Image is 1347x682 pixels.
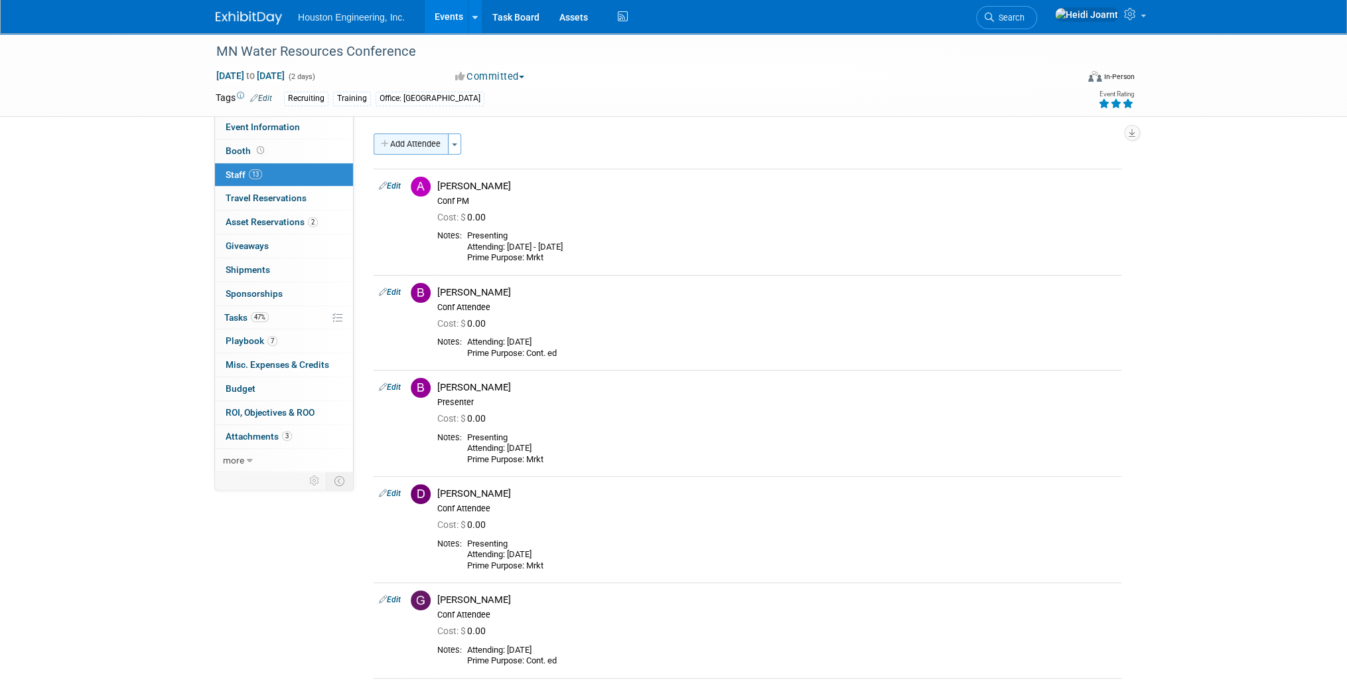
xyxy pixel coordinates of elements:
[267,336,277,346] span: 7
[379,288,401,297] a: Edit
[244,70,257,81] span: to
[411,283,431,303] img: B.jpg
[376,92,484,106] div: Office: [GEOGRAPHIC_DATA]
[326,472,354,489] td: Toggle Event Tabs
[215,163,353,187] a: Staff13
[254,145,267,155] span: Booth not reserved yet
[411,378,431,398] img: B.jpg
[379,181,401,191] a: Edit
[215,139,353,163] a: Booth
[226,240,269,251] span: Giveaways
[250,94,272,103] a: Edit
[215,234,353,258] a: Giveaways
[215,425,353,448] a: Attachments3
[998,69,1135,89] div: Event Format
[437,413,467,424] span: Cost: $
[411,590,431,610] img: G.jpg
[451,70,530,84] button: Committed
[437,337,462,347] div: Notes:
[216,91,272,106] td: Tags
[437,626,467,636] span: Cost: $
[437,397,1116,408] div: Presenter
[226,383,255,394] span: Budget
[379,489,401,498] a: Edit
[284,92,328,106] div: Recruiting
[437,212,491,222] span: 0.00
[437,318,491,329] span: 0.00
[226,359,329,370] span: Misc. Expenses & Credits
[308,217,318,227] span: 2
[282,431,292,441] span: 3
[215,329,353,353] a: Playbook7
[226,122,300,132] span: Event Information
[226,193,307,203] span: Travel Reservations
[437,519,491,530] span: 0.00
[437,286,1116,299] div: [PERSON_NAME]
[437,594,1116,606] div: [PERSON_NAME]
[226,288,283,299] span: Sponsorships
[467,230,1116,264] div: Presenting Attending: [DATE] - [DATE] Prime Purpose: Mrkt
[226,431,292,442] span: Attachments
[215,187,353,210] a: Travel Reservations
[226,169,262,180] span: Staff
[437,318,467,329] span: Cost: $
[298,12,405,23] span: Houston Engineering, Inc.
[215,449,353,472] a: more
[303,472,326,489] td: Personalize Event Tab Strip
[215,282,353,305] a: Sponsorships
[251,312,269,322] span: 47%
[994,13,1025,23] span: Search
[437,626,491,636] span: 0.00
[437,487,1116,500] div: [PERSON_NAME]
[333,92,371,106] div: Training
[1103,72,1135,82] div: In-Person
[287,72,315,81] span: (2 days)
[467,432,1116,466] div: Presenting Attending: [DATE] Prime Purpose: Mrkt
[215,116,353,139] a: Event Information
[1054,7,1119,22] img: Heidi Joarnt
[215,306,353,329] a: Tasks47%
[226,216,318,227] span: Asset Reservations
[212,40,1056,64] div: MN Water Resources Conference
[1088,71,1101,82] img: Format-Inperson.png
[437,539,462,549] div: Notes:
[215,258,353,282] a: Shipments
[437,610,1116,620] div: Conf Attendee
[226,264,270,275] span: Shipments
[215,377,353,400] a: Budget
[437,302,1116,313] div: Conf Attendee
[223,455,244,466] span: more
[467,645,1116,667] div: Attending: [DATE] Prime Purpose: Cont. ed
[226,407,315,418] span: ROI, Objectives & ROO
[224,312,269,323] span: Tasks
[467,337,1116,359] div: Attending: [DATE] Prime Purpose: Cont. ed
[437,196,1116,207] div: Conf PM
[249,169,262,179] span: 13
[467,539,1116,572] div: Presenting Attending: [DATE] Prime Purpose: Mrkt
[411,177,431,197] img: A.jpg
[976,6,1037,29] a: Search
[437,503,1116,514] div: Conf Attendee
[215,401,353,424] a: ROI, Objectives & ROO
[216,11,282,25] img: ExhibitDay
[215,211,353,234] a: Asset Reservations2
[437,432,462,443] div: Notes:
[437,413,491,424] span: 0.00
[216,70,285,82] span: [DATE] [DATE]
[437,230,462,241] div: Notes:
[374,133,449,155] button: Add Attendee
[226,335,277,346] span: Playbook
[437,645,462,655] div: Notes:
[379,383,401,392] a: Edit
[437,381,1116,394] div: [PERSON_NAME]
[437,180,1116,193] div: [PERSON_NAME]
[437,212,467,222] span: Cost: $
[215,353,353,377] a: Misc. Expenses & Credits
[379,595,401,604] a: Edit
[226,145,267,156] span: Booth
[1098,91,1134,98] div: Event Rating
[411,484,431,504] img: D.jpg
[437,519,467,530] span: Cost: $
